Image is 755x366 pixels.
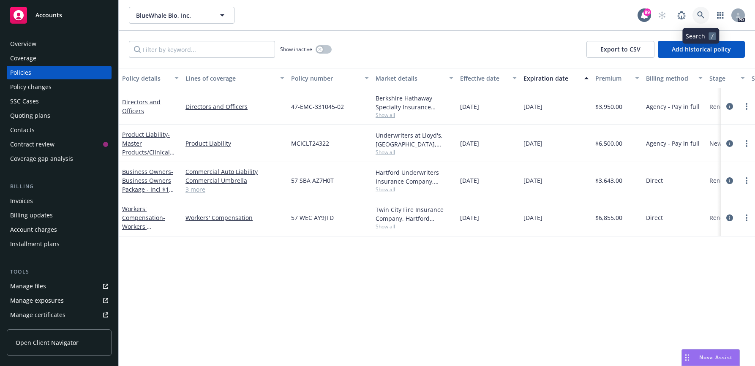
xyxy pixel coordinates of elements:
[185,74,275,83] div: Lines of coverage
[7,52,112,65] a: Coverage
[376,168,453,186] div: Hartford Underwriters Insurance Company, Hartford Insurance Group
[741,176,752,186] a: more
[682,350,692,366] div: Drag to move
[16,338,79,347] span: Open Client Navigator
[709,213,733,222] span: Renewal
[288,68,372,88] button: Policy number
[7,308,112,322] a: Manage certificates
[280,46,312,53] span: Show inactive
[681,349,740,366] button: Nova Assist
[122,98,161,115] a: Directors and Officers
[643,68,706,88] button: Billing method
[185,176,284,185] a: Commercial Umbrella
[182,68,288,88] button: Lines of coverage
[10,308,65,322] div: Manage certificates
[136,11,209,20] span: BlueWhale Bio, Inc.
[10,209,53,222] div: Billing updates
[122,74,169,83] div: Policy details
[10,223,57,236] div: Account charges
[291,213,334,222] span: 57 WEC AY9JTD
[725,101,735,111] a: circleInformation
[10,109,50,122] div: Quoting plans
[460,102,479,111] span: [DATE]
[376,111,453,119] span: Show all
[7,3,112,27] a: Accounts
[709,139,722,148] span: New
[709,74,736,83] div: Stage
[129,41,275,58] input: Filter by keyword...
[7,66,112,79] a: Policies
[699,354,733,361] span: Nova Assist
[646,213,663,222] span: Direct
[457,68,520,88] button: Effective date
[372,68,457,88] button: Market details
[725,138,735,149] a: circleInformation
[586,41,654,58] button: Export to CSV
[10,37,36,51] div: Overview
[673,7,690,24] a: Report a Bug
[185,185,284,194] a: 3 more
[741,213,752,223] a: more
[10,194,33,208] div: Invoices
[709,102,733,111] span: Renewal
[523,139,542,148] span: [DATE]
[460,74,507,83] div: Effective date
[291,139,329,148] span: MCICLT24322
[376,205,453,223] div: Twin City Fire Insurance Company, Hartford Insurance Group
[654,7,671,24] a: Start snowing
[646,176,663,185] span: Direct
[709,176,733,185] span: Renewal
[595,213,622,222] span: $6,855.00
[7,95,112,108] a: SSC Cases
[7,279,112,293] a: Manage files
[741,138,752,149] a: more
[10,52,36,65] div: Coverage
[595,139,622,148] span: $6,500.00
[712,7,729,24] a: Switch app
[706,68,748,88] button: Stage
[595,176,622,185] span: $3,643.00
[460,213,479,222] span: [DATE]
[185,167,284,176] a: Commercial Auto Liability
[523,213,542,222] span: [DATE]
[523,74,579,83] div: Expiration date
[592,68,643,88] button: Premium
[291,74,360,83] div: Policy number
[7,109,112,122] a: Quoting plans
[10,80,52,94] div: Policy changes
[725,213,735,223] a: circleInformation
[376,94,453,111] div: Berkshire Hathaway Specialty Insurance Company, Berkshire Hathaway Specialty Insurance
[122,205,165,239] a: Workers' Compensation
[376,131,453,149] div: Underwriters at Lloyd's, [GEOGRAPHIC_DATA], [PERSON_NAME] of [GEOGRAPHIC_DATA], Clinical Trials I...
[7,268,112,276] div: Tools
[10,138,55,151] div: Contract review
[376,223,453,230] span: Show all
[460,176,479,185] span: [DATE]
[741,101,752,111] a: more
[7,209,112,222] a: Billing updates
[646,139,700,148] span: Agency - Pay in full
[35,12,62,19] span: Accounts
[646,74,693,83] div: Billing method
[7,237,112,251] a: Installment plans
[7,182,112,191] div: Billing
[7,194,112,208] a: Invoices
[600,45,641,53] span: Export to CSV
[7,223,112,236] a: Account charges
[376,74,444,83] div: Market details
[7,294,112,307] a: Manage exposures
[185,102,284,111] a: Directors and Officers
[119,68,182,88] button: Policy details
[185,213,284,222] a: Workers' Compensation
[523,176,542,185] span: [DATE]
[10,66,31,79] div: Policies
[520,68,592,88] button: Expiration date
[523,102,542,111] span: [DATE]
[595,74,630,83] div: Premium
[376,149,453,156] span: Show all
[10,237,60,251] div: Installment plans
[376,186,453,193] span: Show all
[7,123,112,137] a: Contacts
[10,152,73,165] div: Coverage gap analysis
